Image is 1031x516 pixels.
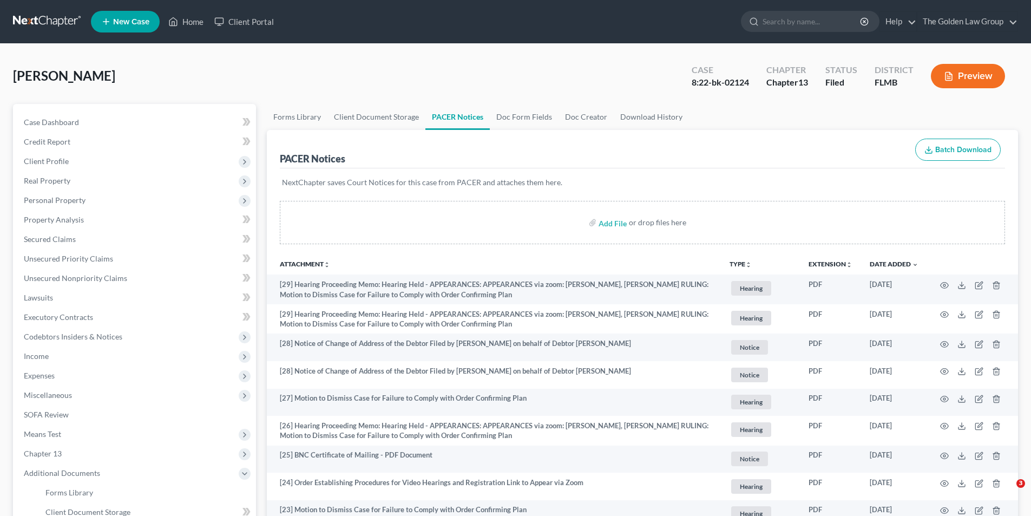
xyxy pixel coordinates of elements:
[324,262,330,268] i: unfold_more
[731,452,768,466] span: Notice
[731,422,771,437] span: Hearing
[861,446,927,473] td: [DATE]
[327,104,425,130] a: Client Document Storage
[798,77,808,87] span: 13
[24,137,70,146] span: Credit Report
[846,262,852,268] i: unfold_more
[880,12,916,31] a: Help
[24,429,61,439] span: Means Test
[809,260,852,268] a: Extensionunfold_more
[24,117,79,127] span: Case Dashboard
[731,340,768,355] span: Notice
[745,262,752,268] i: unfold_more
[15,308,256,327] a: Executory Contracts
[730,261,752,268] button: TYPEunfold_more
[731,368,768,382] span: Notice
[614,104,689,130] a: Download History
[692,76,749,89] div: 8:22-bk-02124
[282,177,1003,188] p: NextChapter saves Court Notices for this case from PACER and attaches them here.
[800,416,861,446] td: PDF
[24,254,113,263] span: Unsecured Priority Claims
[15,132,256,152] a: Credit Report
[692,64,749,76] div: Case
[730,338,791,356] a: Notice
[280,152,345,165] div: PACER Notices
[425,104,490,130] a: PACER Notices
[15,405,256,424] a: SOFA Review
[24,449,62,458] span: Chapter 13
[766,64,808,76] div: Chapter
[163,12,209,31] a: Home
[861,361,927,389] td: [DATE]
[730,421,791,439] a: Hearing
[24,390,72,400] span: Miscellaneous
[37,483,256,502] a: Forms Library
[861,416,927,446] td: [DATE]
[730,478,791,495] a: Hearing
[24,293,53,302] span: Lawsuits
[24,176,70,185] span: Real Property
[24,215,84,224] span: Property Analysis
[731,395,771,409] span: Hearing
[861,304,927,334] td: [DATE]
[731,311,771,325] span: Hearing
[15,288,256,308] a: Lawsuits
[861,334,927,361] td: [DATE]
[24,410,69,419] span: SOFA Review
[45,488,93,497] span: Forms Library
[800,304,861,334] td: PDF
[915,139,1001,161] button: Batch Download
[24,332,122,341] span: Codebtors Insiders & Notices
[800,361,861,389] td: PDF
[994,479,1020,505] iframe: Intercom live chat
[15,230,256,249] a: Secured Claims
[15,210,256,230] a: Property Analysis
[763,11,862,31] input: Search by name...
[267,104,327,130] a: Forms Library
[24,234,76,244] span: Secured Claims
[917,12,1017,31] a: The Golden Law Group
[875,64,914,76] div: District
[24,468,100,478] span: Additional Documents
[267,334,721,361] td: [28] Notice of Change of Address of the Debtor Filed by [PERSON_NAME] on behalf of Debtor [PERSON...
[209,12,279,31] a: Client Portal
[267,361,721,389] td: [28] Notice of Change of Address of the Debtor Filed by [PERSON_NAME] on behalf of Debtor [PERSON...
[730,450,791,468] a: Notice
[931,64,1005,88] button: Preview
[731,281,771,296] span: Hearing
[13,68,115,83] span: [PERSON_NAME]
[731,479,771,494] span: Hearing
[24,371,55,380] span: Expenses
[15,249,256,269] a: Unsecured Priority Claims
[870,260,918,268] a: Date Added expand_more
[800,473,861,500] td: PDF
[267,275,721,304] td: [29] Hearing Proceeding Memo: Hearing Held - APPEARANCES: APPEARANCES via zoom: [PERSON_NAME], [P...
[113,18,149,26] span: New Case
[800,389,861,416] td: PDF
[825,64,857,76] div: Status
[24,156,69,166] span: Client Profile
[912,262,918,268] i: expand_more
[24,273,127,283] span: Unsecured Nonpriority Claims
[267,473,721,500] td: [24] Order Establishing Procedures for Video Hearings and Registration Link to Appear via Zoom
[267,389,721,416] td: [27] Motion to Dismiss Case for Failure to Comply with Order Confirming Plan
[15,113,256,132] a: Case Dashboard
[766,76,808,89] div: Chapter
[800,446,861,473] td: PDF
[267,304,721,334] td: [29] Hearing Proceeding Memo: Hearing Held - APPEARANCES: APPEARANCES via zoom: [PERSON_NAME], [P...
[629,217,686,228] div: or drop files here
[267,416,721,446] td: [26] Hearing Proceeding Memo: Hearing Held - APPEARANCES: APPEARANCES via zoom: [PERSON_NAME], [P...
[280,260,330,268] a: Attachmentunfold_more
[730,309,791,327] a: Hearing
[24,312,93,322] span: Executory Contracts
[267,446,721,473] td: [25] BNC Certificate of Mailing - PDF Document
[490,104,559,130] a: Doc Form Fields
[935,145,991,154] span: Batch Download
[24,195,86,205] span: Personal Property
[875,76,914,89] div: FLMB
[861,275,927,304] td: [DATE]
[800,334,861,361] td: PDF
[730,279,791,297] a: Hearing
[15,269,256,288] a: Unsecured Nonpriority Claims
[559,104,614,130] a: Doc Creator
